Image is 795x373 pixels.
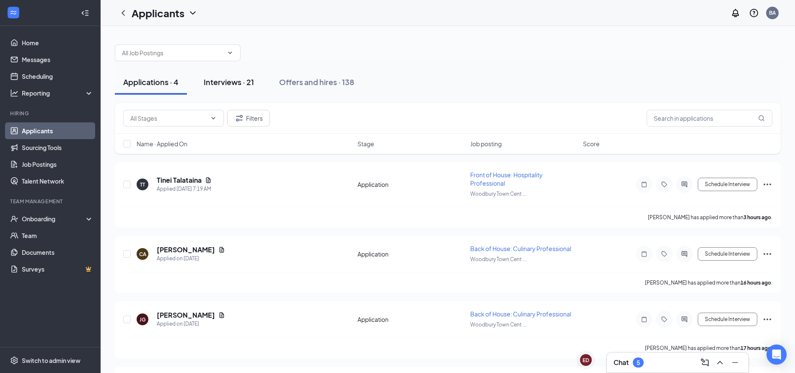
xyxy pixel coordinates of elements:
a: Talent Network [22,173,93,189]
svg: Analysis [10,89,18,97]
button: Schedule Interview [698,178,757,191]
svg: Tag [659,316,669,323]
a: Messages [22,51,93,68]
button: Minimize [728,356,742,369]
svg: Filter [234,113,244,123]
svg: MagnifyingGlass [758,115,765,122]
div: Application [357,315,465,324]
svg: ChevronDown [227,49,233,56]
input: All Job Postings [122,48,223,57]
span: Woodbury Town Cent ... [470,321,526,328]
button: Schedule Interview [698,313,757,326]
svg: Collapse [81,9,89,17]
span: Score [583,140,600,148]
svg: Note [639,316,649,323]
div: Hiring [10,110,92,117]
h1: Applicants [132,6,184,20]
div: Applications · 4 [123,77,179,87]
svg: UserCheck [10,215,18,223]
div: Applied on [DATE] [157,254,225,263]
a: Job Postings [22,156,93,173]
svg: ChevronUp [715,357,725,368]
div: Applied [DATE] 7:19 AM [157,185,212,193]
svg: Settings [10,356,18,365]
h5: [PERSON_NAME] [157,245,215,254]
b: 3 hours ago [743,214,771,220]
a: Home [22,34,93,51]
div: CA [139,251,146,258]
svg: Ellipses [762,179,772,189]
span: Job posting [470,140,502,148]
svg: WorkstreamLogo [9,8,18,17]
div: Interviews · 21 [204,77,254,87]
span: Front of House: Hospitality Professional [470,171,543,187]
div: Applied on [DATE] [157,320,225,328]
div: JG [140,316,146,323]
h5: [PERSON_NAME] [157,311,215,320]
p: [PERSON_NAME] has applied more than . [648,214,772,221]
span: Name · Applied On [137,140,187,148]
svg: ChevronLeft [118,8,128,18]
span: Stage [357,140,374,148]
p: [PERSON_NAME] has applied more than . [645,279,772,286]
div: BA [769,9,776,16]
button: Filter Filters [227,110,270,127]
div: Onboarding [22,215,86,223]
svg: Ellipses [762,249,772,259]
span: Back of House: Culinary Professional [470,310,571,318]
b: 17 hours ago [741,345,771,351]
div: Open Intercom Messenger [767,345,787,365]
svg: Tag [659,251,669,257]
svg: ChevronDown [188,8,198,18]
a: Team [22,227,93,244]
h5: Tinei Talataina [157,176,202,185]
svg: Document [218,312,225,319]
svg: Tag [659,181,669,188]
svg: ChevronDown [210,115,217,122]
button: ComposeMessage [698,356,712,369]
span: Woodbury Town Cent ... [470,191,526,197]
a: Scheduling [22,68,93,85]
svg: ComposeMessage [700,357,710,368]
input: Search in applications [647,110,772,127]
div: Switch to admin view [22,356,80,365]
svg: Document [218,246,225,253]
a: Documents [22,244,93,261]
p: [PERSON_NAME] has applied more than . [645,345,772,352]
svg: ActiveChat [679,251,689,257]
div: Application [357,250,465,258]
svg: Notifications [730,8,741,18]
div: Offers and hires · 138 [279,77,354,87]
div: Team Management [10,198,92,205]
a: Applicants [22,122,93,139]
svg: Note [639,181,649,188]
div: Application [357,180,465,189]
div: ED [583,357,589,364]
a: SurveysCrown [22,261,93,277]
svg: Note [639,251,649,257]
h3: Chat [614,358,629,367]
button: ChevronUp [713,356,727,369]
svg: Ellipses [762,314,772,324]
svg: ActiveChat [679,316,689,323]
span: Back of House: Culinary Professional [470,245,571,252]
input: All Stages [130,114,207,123]
span: Woodbury Town Cent ... [470,256,526,262]
svg: Document [205,177,212,184]
svg: ActiveChat [679,181,689,188]
div: Reporting [22,89,94,97]
svg: Minimize [730,357,740,368]
div: 5 [637,359,640,366]
div: TT [140,181,145,188]
button: Schedule Interview [698,247,757,261]
a: Sourcing Tools [22,139,93,156]
b: 16 hours ago [741,280,771,286]
svg: QuestionInfo [749,8,759,18]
